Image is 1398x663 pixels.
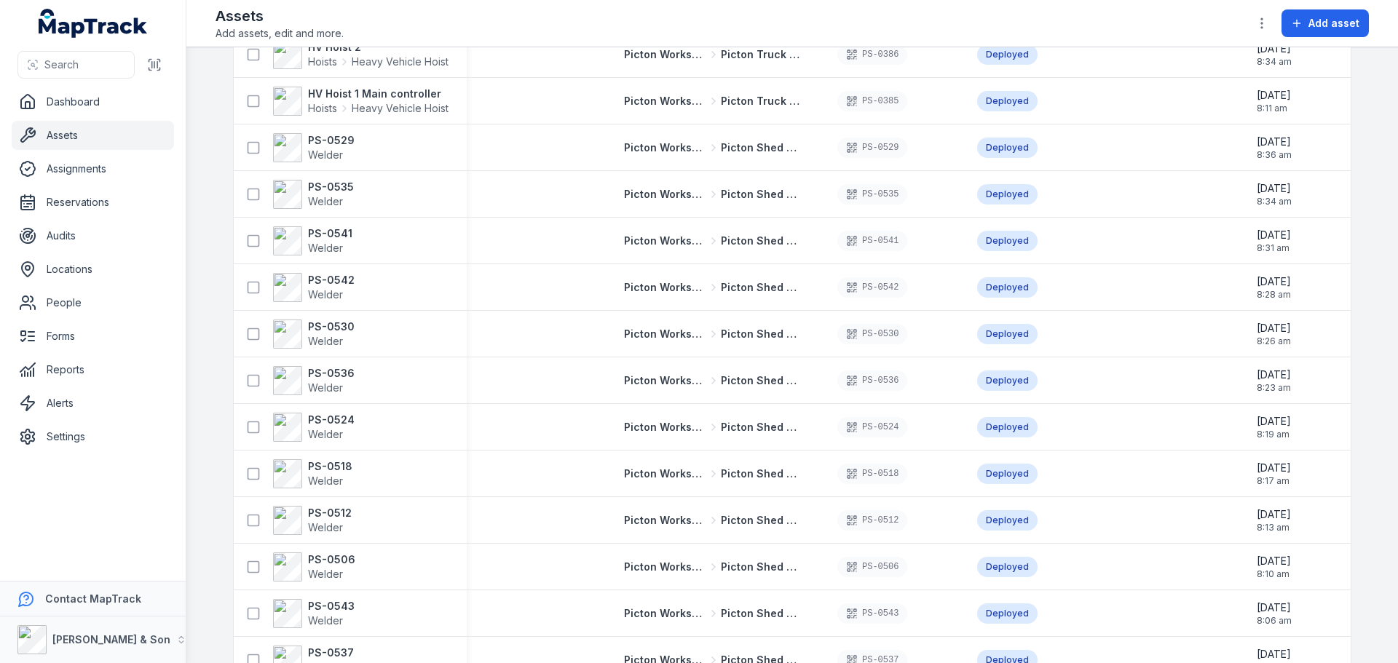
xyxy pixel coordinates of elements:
a: PS-0535Welder [273,180,354,209]
span: Picton Truck Bay [721,94,803,108]
strong: [PERSON_NAME] & Son [52,633,170,646]
a: PS-0542Welder [273,273,355,302]
span: [DATE] [1257,507,1291,522]
span: Picton Workshops & Bays [624,47,706,62]
span: [DATE] [1257,321,1291,336]
div: Deployed [977,277,1038,298]
span: Picton Workshops & Bays [624,234,706,248]
span: Picton Shed 2 Fabrication Shop [721,140,803,155]
span: Picton Workshops & Bays [624,280,706,295]
button: Add asset [1281,9,1369,37]
a: HV Hoist 1 Main controllerHoistsHeavy Vehicle Hoist [273,87,449,116]
div: PS-0543 [837,603,907,624]
span: 8:17 am [1257,475,1291,487]
span: Heavy Vehicle Hoist [352,55,449,69]
span: Picton Workshops & Bays [624,187,706,202]
span: Welder [308,288,343,301]
span: Add asset [1308,16,1359,31]
span: 8:26 am [1257,336,1291,347]
a: Locations [12,255,174,284]
span: Welder [308,335,343,347]
a: Picton Workshops & BaysPicton Truck Bay [624,47,802,62]
div: Deployed [977,464,1038,484]
span: 8:06 am [1257,615,1292,627]
strong: PS-0518 [308,459,352,474]
a: Dashboard [12,87,174,116]
span: Picton Shed 2 Fabrication Shop [721,513,803,528]
span: Picton Shed 2 Fabrication Shop [721,606,803,621]
time: 06/08/2025, 8:28:45 am [1257,274,1291,301]
time: 06/08/2025, 8:23:01 am [1257,368,1291,394]
strong: PS-0506 [308,552,355,567]
time: 06/08/2025, 8:36:39 am [1257,135,1292,161]
span: 8:28 am [1257,289,1291,301]
a: MapTrack [39,9,148,38]
span: Picton Shed 2 Fabrication Shop [721,234,803,248]
a: Picton Workshops & BaysPicton Shed 2 Fabrication Shop [624,420,802,434]
a: Alerts [12,389,174,418]
strong: PS-0529 [308,133,355,148]
a: PS-0529Welder [273,133,355,162]
div: PS-0385 [837,91,907,111]
div: PS-0536 [837,370,907,391]
a: Picton Workshops & BaysPicton Shed 2 Fabrication Shop [624,373,802,388]
strong: PS-0535 [308,180,354,194]
div: PS-0535 [837,184,907,205]
a: PS-0543Welder [273,599,355,628]
a: HV Hoist 2HoistsHeavy Vehicle Hoist [273,40,449,69]
span: 8:31 am [1257,242,1291,254]
div: Deployed [977,231,1038,251]
span: Picton Workshops & Bays [624,467,706,481]
span: Welder [308,614,343,627]
span: Picton Truck Bay [721,47,803,62]
div: PS-0542 [837,277,907,298]
a: Reservations [12,188,174,217]
time: 06/08/2025, 8:13:15 am [1257,507,1291,533]
span: Picton Shed 2 Fabrication Shop [721,187,803,202]
span: 8:11 am [1257,103,1291,114]
span: [DATE] [1257,228,1291,242]
div: PS-0524 [837,417,907,437]
div: Deployed [977,184,1038,205]
div: Deployed [977,417,1038,437]
a: Picton Workshops & BaysPicton Shed 2 Fabrication Shop [624,280,802,295]
span: [DATE] [1257,41,1292,56]
span: Picton Workshops & Bays [624,513,706,528]
span: [DATE] [1257,554,1291,568]
a: PS-0506Welder [273,552,355,581]
h2: Assets [216,6,344,26]
span: [DATE] [1257,600,1292,615]
span: Add assets, edit and more. [216,26,344,41]
div: Deployed [977,557,1038,577]
a: Picton Workshops & BaysPicton Shed 2 Fabrication Shop [624,234,802,248]
a: Picton Workshops & BaysPicton Shed 2 Fabrication Shop [624,187,802,202]
span: 8:10 am [1257,568,1291,580]
div: PS-0529 [837,138,907,158]
span: 8:23 am [1257,382,1291,394]
div: PS-0530 [837,324,907,344]
span: Picton Shed 2 Fabrication Shop [721,560,803,574]
span: Welder [308,475,343,487]
span: 8:34 am [1257,196,1292,207]
strong: HV Hoist 2 [308,40,449,55]
a: Picton Workshops & BaysPicton Shed 2 Fabrication Shop [624,560,802,574]
span: Hoists [308,55,337,69]
span: Picton Shed 2 Fabrication Shop [721,420,803,434]
span: 8:36 am [1257,149,1292,161]
span: Picton Shed 2 Fabrication Shop [721,467,803,481]
time: 06/08/2025, 8:17:17 am [1257,461,1291,487]
span: Picton Shed 2 Fabrication Shop [721,373,803,388]
strong: PS-0512 [308,506,352,520]
div: Deployed [977,324,1038,344]
strong: HV Hoist 1 Main controller [308,87,449,101]
a: PS-0524Welder [273,413,355,442]
a: Picton Workshops & BaysPicton Shed 2 Fabrication Shop [624,140,802,155]
span: Welder [308,428,343,440]
strong: PS-0542 [308,273,355,287]
strong: PS-0536 [308,366,355,381]
div: PS-0386 [837,44,907,65]
a: PS-0541Welder [273,226,352,255]
div: Deployed [977,138,1038,158]
span: Welder [308,195,343,207]
a: People [12,288,174,317]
